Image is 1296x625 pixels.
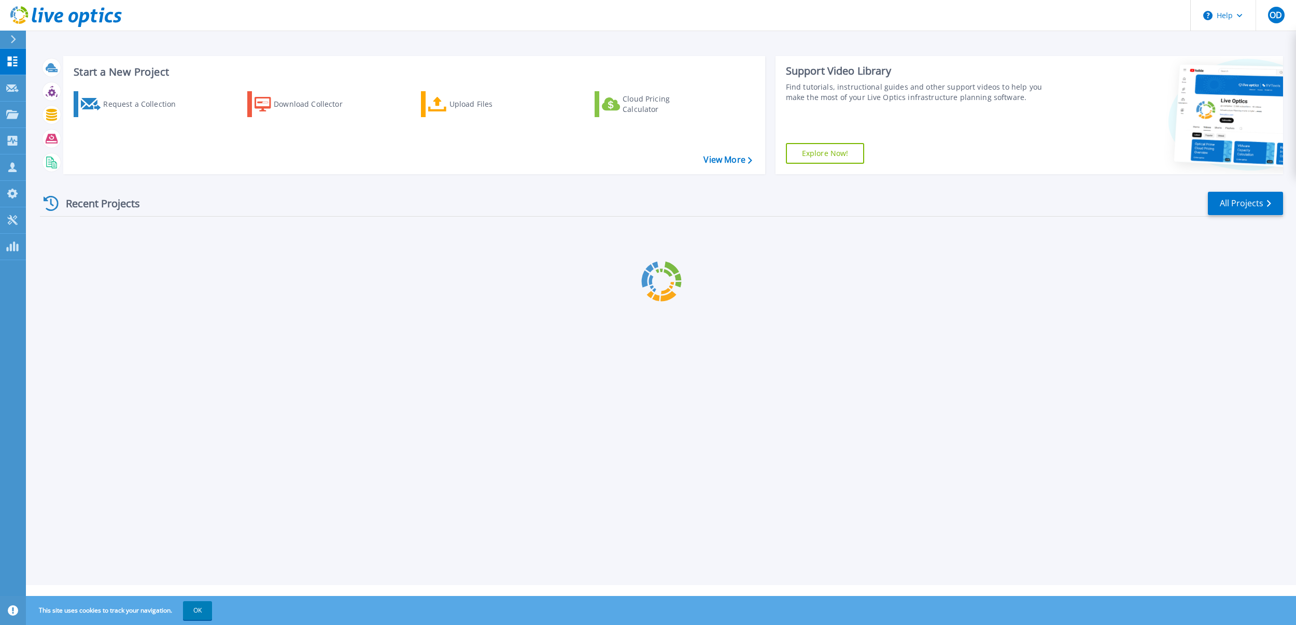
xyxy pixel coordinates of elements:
[183,601,212,620] button: OK
[40,191,154,216] div: Recent Projects
[103,94,186,115] div: Request a Collection
[786,82,1048,103] div: Find tutorials, instructional guides and other support videos to help you make the most of your L...
[1270,11,1282,19] span: OD
[595,91,710,117] a: Cloud Pricing Calculator
[74,91,189,117] a: Request a Collection
[786,143,865,164] a: Explore Now!
[449,94,532,115] div: Upload Files
[421,91,537,117] a: Upload Files
[274,94,357,115] div: Download Collector
[1208,192,1283,215] a: All Projects
[623,94,706,115] div: Cloud Pricing Calculator
[29,601,212,620] span: This site uses cookies to track your navigation.
[247,91,363,117] a: Download Collector
[786,64,1048,78] div: Support Video Library
[703,155,752,165] a: View More
[74,66,752,78] h3: Start a New Project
